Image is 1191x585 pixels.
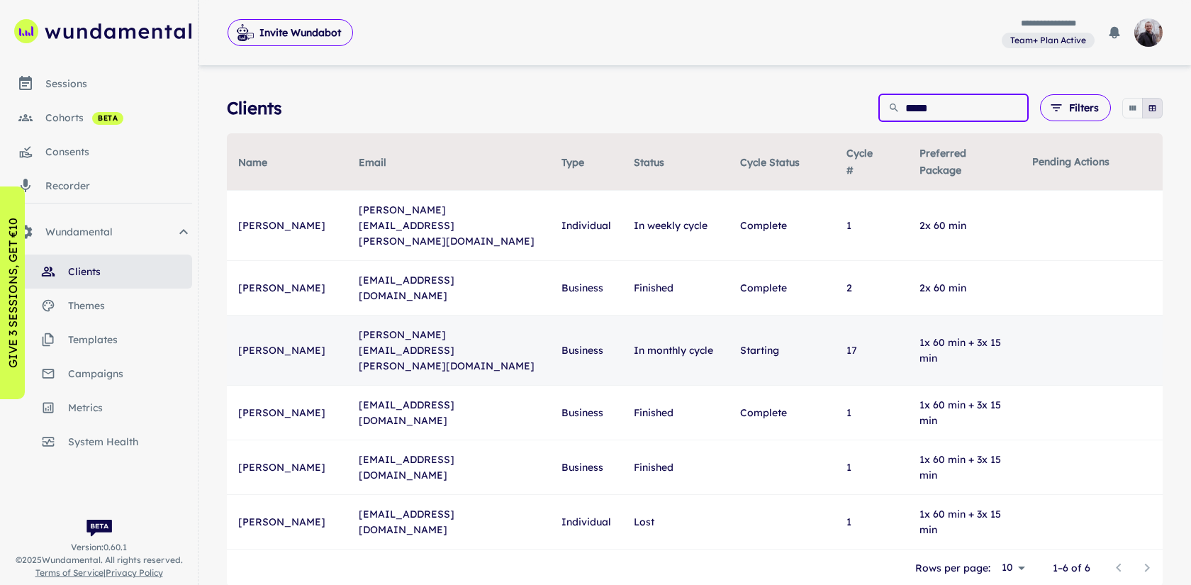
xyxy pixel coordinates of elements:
[550,386,622,440] td: Business
[238,154,286,171] span: Name
[68,264,192,279] span: clients
[550,316,622,386] td: Business
[908,316,1021,386] td: 1x 60 min + 3x 15 min
[6,169,192,203] a: recorder
[6,215,192,249] div: Wundamental
[996,557,1030,578] div: 10
[45,178,192,194] div: recorder
[347,440,550,495] td: [EMAIL_ADDRESS][DOMAIN_NAME]
[227,386,347,440] td: [PERSON_NAME]
[550,440,622,495] td: Business
[6,135,192,169] a: consents
[347,386,550,440] td: [EMAIL_ADDRESS][DOMAIN_NAME]
[846,145,896,179] span: Cycle #
[92,113,123,124] span: beta
[835,316,907,386] td: 17
[6,357,192,391] a: campaigns
[359,154,405,171] span: Email
[6,323,192,357] a: templates
[347,316,550,386] td: [PERSON_NAME][EMAIL_ADDRESS][PERSON_NAME][DOMAIN_NAME]
[227,191,347,261] td: [PERSON_NAME]
[227,440,347,495] td: [PERSON_NAME]
[1021,133,1163,191] th: Pending Actions
[45,110,192,126] div: cohorts
[919,145,1010,179] span: Preferred Package
[1002,31,1095,49] a: View and manage your current plan and billing details.
[1134,18,1163,47] img: photoURL
[227,316,347,386] td: [PERSON_NAME]
[1040,94,1111,121] button: Filters
[550,495,622,550] td: Individual
[347,261,550,316] td: [EMAIL_ADDRESS][DOMAIN_NAME]
[908,386,1021,440] td: 1x 60 min + 3x 15 min
[227,495,347,550] td: [PERSON_NAME]
[1002,33,1095,47] span: View and manage your current plan and billing details.
[228,19,353,46] button: Invite Wundabot
[835,495,907,550] td: 1
[347,495,550,550] td: [EMAIL_ADDRESS][DOMAIN_NAME]
[68,298,192,313] span: themes
[550,191,622,261] td: Individual
[908,495,1021,550] td: 1x 60 min + 3x 15 min
[729,261,835,316] td: Complete
[6,101,192,135] a: cohorts beta
[35,567,163,579] span: |
[45,144,192,160] div: consents
[68,434,192,450] span: system health
[347,191,550,261] td: [PERSON_NAME][EMAIL_ADDRESS][PERSON_NAME][DOMAIN_NAME]
[68,332,192,347] span: templates
[1053,560,1090,576] p: 1–6 of 6
[71,541,127,554] span: Version: 0.60.1
[16,554,183,567] span: © 2025 Wundamental. All rights reserved.
[6,289,192,323] a: themes
[835,386,907,440] td: 1
[622,191,729,261] td: In weekly cycle
[35,567,104,578] a: Terms of Service
[622,440,729,495] td: Finished
[1005,34,1092,47] span: Team+ Plan Active
[68,366,192,381] span: campaigns
[68,400,192,416] span: metrics
[561,154,603,171] span: Type
[45,224,175,240] span: Wundamental
[835,191,907,261] td: 1
[228,18,353,47] span: Invite Wundabot to record a meeting
[908,261,1021,316] td: 2x 60 min
[622,495,729,550] td: Lost
[622,261,729,316] td: Finished
[6,391,192,425] a: metrics
[550,261,622,316] td: Business
[908,440,1021,495] td: 1x 60 min + 3x 15 min
[227,95,282,121] h4: Clients
[634,154,683,171] span: Status
[4,218,21,368] p: GIVE 3 SESSIONS, GET €10
[227,261,347,316] td: [PERSON_NAME]
[908,191,1021,261] td: 2x 60 min
[106,567,163,578] a: Privacy Policy
[622,386,729,440] td: Finished
[729,316,835,386] td: Starting
[915,560,990,576] p: Rows per page:
[6,255,192,289] a: clients
[740,154,818,171] span: Cycle Status
[729,386,835,440] td: Complete
[45,76,192,91] div: sessions
[729,191,835,261] td: Complete
[6,67,192,101] a: sessions
[622,316,729,386] td: In monthly cycle
[835,261,907,316] td: 2
[835,440,907,495] td: 1
[6,425,192,459] a: system health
